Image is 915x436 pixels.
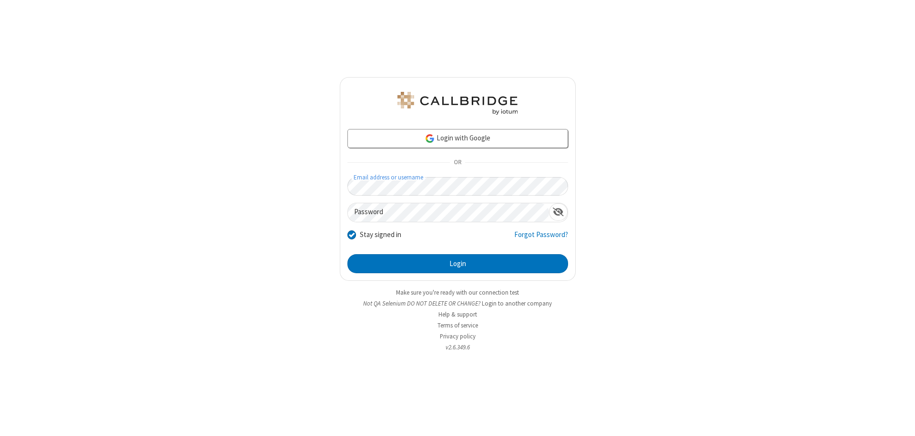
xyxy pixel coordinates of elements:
a: Login with Google [347,129,568,148]
li: Not QA Selenium DO NOT DELETE OR CHANGE? [340,299,576,308]
a: Make sure you're ready with our connection test [396,288,519,297]
input: Email address or username [347,177,568,196]
a: Terms of service [437,321,478,329]
a: Help & support [438,310,477,318]
label: Stay signed in [360,229,401,240]
div: Show password [549,203,568,221]
li: v2.6.349.6 [340,343,576,352]
img: QA Selenium DO NOT DELETE OR CHANGE [396,92,519,115]
a: Forgot Password? [514,229,568,248]
img: google-icon.png [425,133,435,144]
button: Login [347,254,568,273]
span: OR [450,156,465,169]
a: Privacy policy [440,332,476,340]
button: Login to another company [482,299,552,308]
input: Password [348,203,549,222]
